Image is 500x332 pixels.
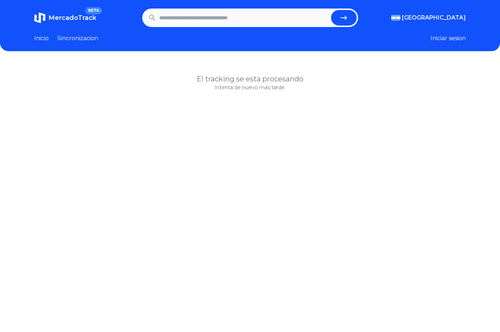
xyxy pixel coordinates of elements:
[48,14,96,22] span: MercadoTrack
[85,7,102,14] span: BETA
[431,34,466,43] button: Iniciar sesion
[34,34,49,43] a: Inicio
[391,15,400,21] img: Argentina
[34,74,466,84] h1: El tracking se esta procesando
[34,12,46,23] img: MercadoTrack
[391,14,466,22] button: [GEOGRAPHIC_DATA]
[34,84,466,91] p: Intenta de nuevo más tarde.
[402,14,466,22] span: [GEOGRAPHIC_DATA]
[34,12,96,23] a: MercadoTrackBETA
[57,34,98,43] a: Sincronizacion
